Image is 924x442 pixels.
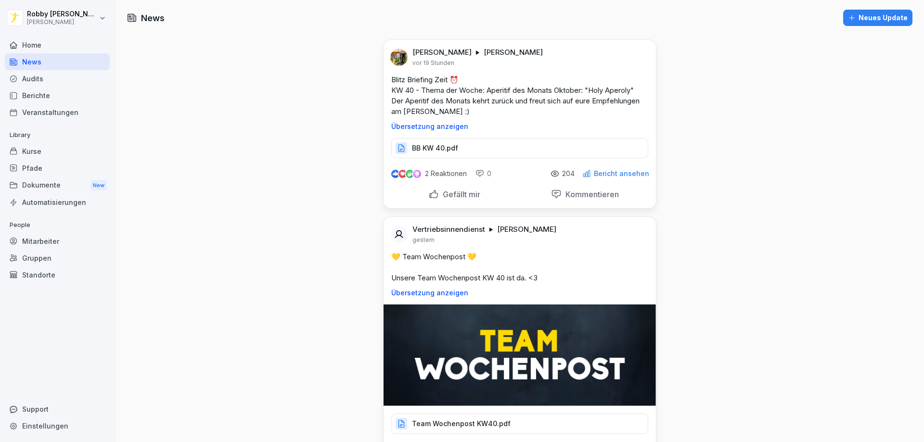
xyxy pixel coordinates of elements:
div: 0 [475,169,491,178]
p: 204 [562,170,575,177]
a: Einstellungen [5,417,110,434]
a: Automatisierungen [5,194,110,211]
p: [PERSON_NAME] [27,19,97,25]
a: Kurse [5,143,110,160]
div: Neues Update [848,13,908,23]
p: 2 Reaktionen [425,170,467,177]
a: Standorte [5,266,110,283]
a: Home [5,37,110,53]
p: People [5,217,110,233]
p: Team Wochenpost KW40.pdf [412,419,511,429]
a: News [5,53,110,70]
a: Team Wochenpost KW40.pdf [391,422,648,431]
a: Gruppen [5,250,110,266]
img: love [399,170,406,177]
button: Neues Update [843,10,912,26]
img: inspiring [413,169,421,178]
p: 💛 Team Wochenpost 💛 Unsere Team Wochenpost KW 40 ist da. <3 [391,252,648,283]
p: Robby [PERSON_NAME] [27,10,97,18]
p: Kommentieren [562,189,619,199]
p: [PERSON_NAME] [412,48,472,57]
img: ahtvx1qdgs31qf7oeejj87mb.png [390,49,408,66]
div: Support [5,401,110,417]
a: DokumenteNew [5,177,110,194]
img: like [391,170,399,177]
p: Übersetzung anzeigen [391,123,648,130]
h1: News [141,12,165,25]
p: gestern [412,236,435,244]
a: Audits [5,70,110,87]
p: Übersetzung anzeigen [391,289,648,297]
p: vor 19 Stunden [412,59,454,67]
a: Pfade [5,160,110,177]
img: g34s0yh0j3vng4wml98129oi.png [384,304,656,406]
a: BB KW 40.pdf [391,146,648,156]
a: Berichte [5,87,110,104]
p: Blitz Briefing Zeit ⏰ KW 40 - Thema der Woche: Aperitif des Monats Oktober: "Holy Aperoly" Der Ap... [391,75,648,117]
img: celebrate [406,170,414,178]
div: Dokumente [5,177,110,194]
p: Gefällt mir [439,189,480,199]
p: Library [5,127,110,143]
a: Veranstaltungen [5,104,110,121]
p: [PERSON_NAME] [497,225,556,234]
div: New [90,180,107,191]
p: Vertriebsinnendienst [412,225,485,234]
p: BB KW 40.pdf [412,143,458,153]
p: Bericht ansehen [594,170,649,177]
a: Mitarbeiter [5,233,110,250]
p: [PERSON_NAME] [484,48,543,57]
